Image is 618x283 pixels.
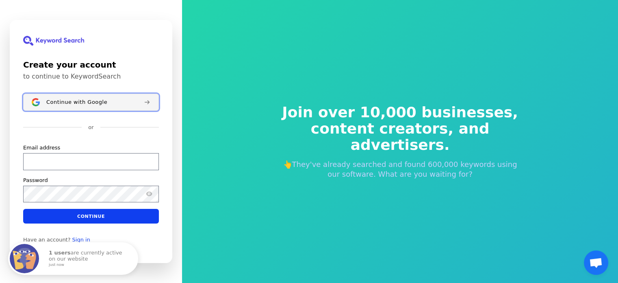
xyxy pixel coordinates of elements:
[49,250,71,256] strong: 1 users
[584,250,608,275] div: Open chat
[23,209,159,224] button: Continue
[277,104,524,121] span: Join over 10,000 businesses,
[277,121,524,153] span: content creators, and advertisers.
[23,94,159,111] button: Sign in with GoogleContinue with Google
[23,72,159,81] p: to continue to KeywordSearch
[49,250,130,267] p: are currently active on our website
[23,144,60,151] label: Email address
[32,98,40,106] img: Sign in with Google
[23,237,71,243] span: Have an account?
[49,263,128,267] small: just now
[144,189,154,199] button: Show password
[23,36,84,46] img: KeywordSearch
[46,99,107,105] span: Continue with Google
[88,124,93,131] p: or
[72,237,90,243] a: Sign in
[23,59,159,71] h1: Create your account
[277,160,524,179] p: 👆They've already searched and found 600,000 keywords using our software. What are you waiting for?
[10,244,39,273] img: Fomo
[23,177,48,184] label: Password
